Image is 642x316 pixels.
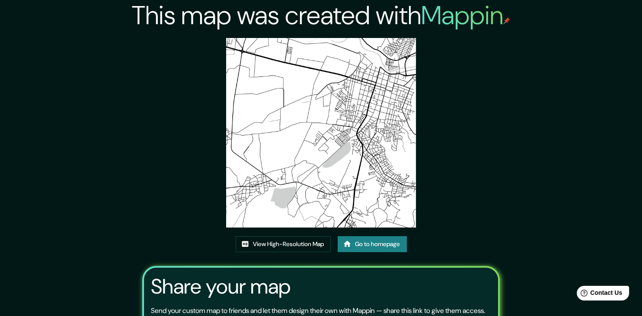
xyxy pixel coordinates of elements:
[503,17,510,24] img: mappin-pin
[151,306,485,316] p: Send your custom map to friends and let them design their own with Mappin — share this link to gi...
[236,236,331,252] a: View High-Resolution Map
[226,38,416,228] img: created-map
[338,236,407,252] a: Go to homepage
[565,282,632,307] iframe: Help widget launcher
[151,275,291,299] h3: Share your map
